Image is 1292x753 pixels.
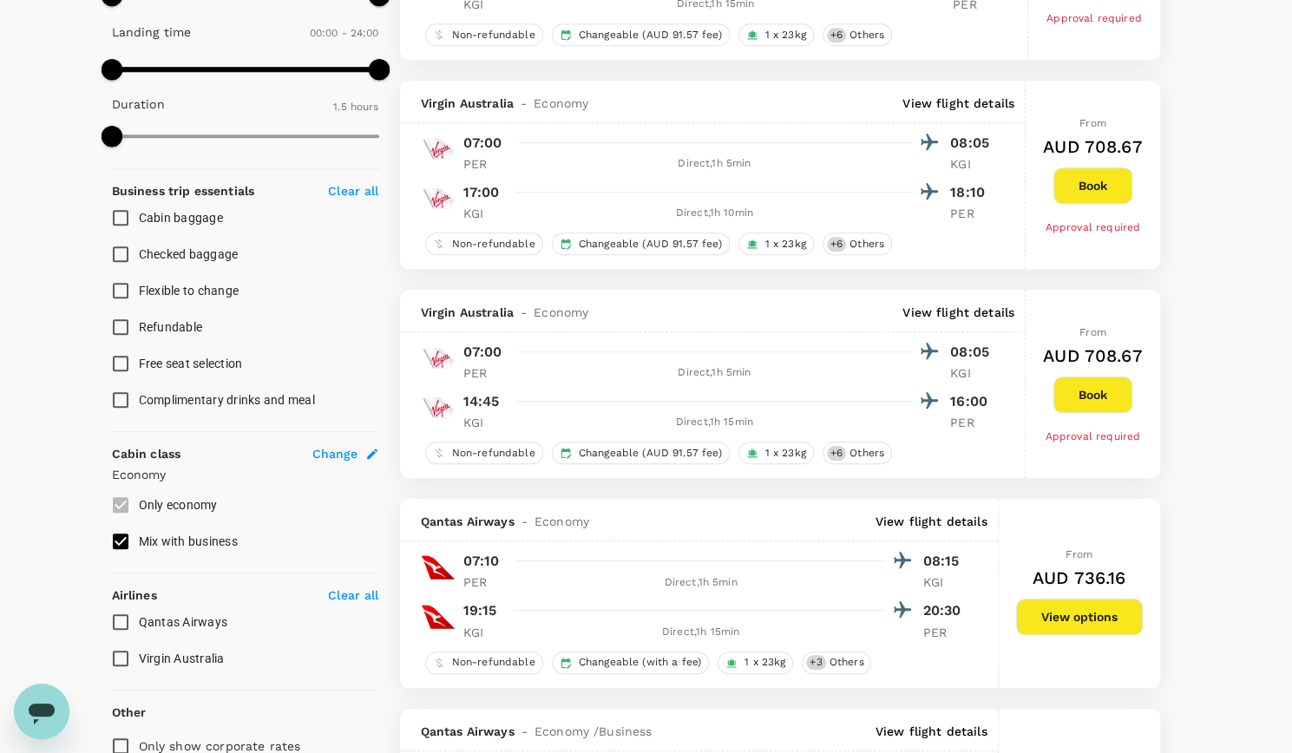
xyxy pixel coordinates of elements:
[535,723,599,740] span: Economy /
[139,534,238,548] span: Mix with business
[328,586,378,604] p: Clear all
[806,655,825,670] span: + 3
[463,133,502,154] p: 07:00
[758,237,813,252] span: 1 x 23kg
[843,237,891,252] span: Others
[1053,376,1132,413] button: Book
[599,723,652,740] span: Business
[950,205,994,222] p: PER
[950,364,994,382] p: KGI
[139,652,225,665] span: Virgin Australia
[517,155,913,173] div: Direct , 1h 5min
[738,23,814,46] div: 1 x 23kg
[463,364,507,382] p: PER
[1066,548,1092,560] span: From
[552,442,730,464] div: Changeable (AUD 91.57 fee)
[535,513,589,530] span: Economy
[1045,430,1140,442] span: Approval required
[445,28,542,43] span: Non-refundable
[902,95,1014,112] p: View flight details
[310,27,379,39] span: 00:00 - 24:00
[823,232,892,255] div: +6Others
[421,513,515,530] span: Qantas Airways
[112,466,379,483] p: Economy
[463,182,500,203] p: 17:00
[950,342,994,363] p: 08:05
[139,284,239,298] span: Flexible to change
[1053,167,1132,204] button: Book
[950,414,994,431] p: PER
[923,551,967,572] p: 08:15
[738,442,814,464] div: 1 x 23kg
[425,232,543,255] div: Non-refundable
[823,23,892,46] div: +6Others
[421,341,456,376] img: VA
[421,304,514,321] span: Virgin Australia
[517,364,913,382] div: Direct , 1h 5min
[572,28,729,43] span: Changeable (AUD 91.57 fee)
[112,704,147,721] p: Other
[112,23,192,41] p: Landing time
[738,232,814,255] div: 1 x 23kg
[923,573,967,591] p: KGI
[463,600,497,621] p: 19:15
[876,513,987,530] p: View flight details
[421,599,456,634] img: QF
[445,446,542,461] span: Non-refundable
[758,28,813,43] span: 1 x 23kg
[112,184,255,198] strong: Business trip essentials
[950,133,994,154] p: 08:05
[738,655,792,670] span: 1 x 23kg
[445,655,542,670] span: Non-refundable
[515,513,535,530] span: -
[902,304,1014,321] p: View flight details
[333,101,378,113] span: 1.5 hours
[758,446,813,461] span: 1 x 23kg
[139,615,228,629] span: Qantas Airways
[572,237,729,252] span: Changeable (AUD 91.57 fee)
[827,237,846,252] span: + 6
[923,600,967,621] p: 20:30
[1033,564,1126,592] h6: AUD 736.16
[139,247,239,261] span: Checked baggage
[534,95,588,112] span: Economy
[14,684,69,739] iframe: Button to launch messaging window
[463,342,502,363] p: 07:00
[425,23,543,46] div: Non-refundable
[534,304,588,321] span: Economy
[421,95,514,112] span: Virgin Australia
[463,155,507,173] p: PER
[552,232,730,255] div: Changeable (AUD 91.57 fee)
[718,652,793,674] div: 1 x 23kg
[463,573,507,591] p: PER
[802,652,871,674] div: +3Others
[517,574,885,592] div: Direct , 1h 5min
[139,320,203,334] span: Refundable
[421,550,456,585] img: QF
[312,445,358,462] span: Change
[843,446,891,461] span: Others
[1079,117,1106,129] span: From
[112,95,165,113] p: Duration
[552,23,730,46] div: Changeable (AUD 91.57 fee)
[1043,342,1143,370] h6: AUD 708.67
[445,237,542,252] span: Non-refundable
[421,132,456,167] img: VA
[876,723,987,740] p: View flight details
[950,391,994,412] p: 16:00
[463,391,500,412] p: 14:45
[823,655,871,670] span: Others
[514,304,534,321] span: -
[923,624,967,641] p: PER
[572,446,729,461] span: Changeable (AUD 91.57 fee)
[843,28,891,43] span: Others
[421,181,456,216] img: VA
[514,95,534,112] span: -
[1079,326,1106,338] span: From
[517,205,913,222] div: Direct , 1h 10min
[950,155,994,173] p: KGI
[425,652,543,674] div: Non-refundable
[1043,133,1143,160] h6: AUD 708.67
[517,414,913,431] div: Direct , 1h 15min
[827,28,846,43] span: + 6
